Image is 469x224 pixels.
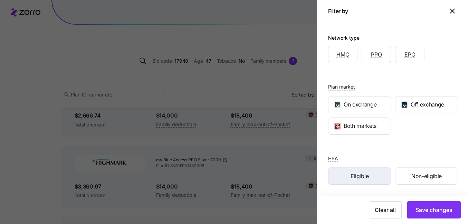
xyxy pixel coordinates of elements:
span: Clear all [375,206,396,214]
div: Network type [328,34,360,42]
span: Non-eligible [411,172,442,181]
button: Save changes [407,201,461,218]
span: Save changes [415,206,452,214]
span: Plan market [328,83,355,90]
h1: Filter by [328,8,441,15]
span: On exchange [344,100,376,109]
span: EPO [404,50,415,59]
span: Eligible [351,172,368,181]
button: Clear all [369,201,402,218]
span: HSA [328,155,338,162]
span: HMO [336,50,350,59]
span: Off exchange [411,100,444,109]
span: PPO [371,50,382,59]
span: Both markets [344,122,376,130]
